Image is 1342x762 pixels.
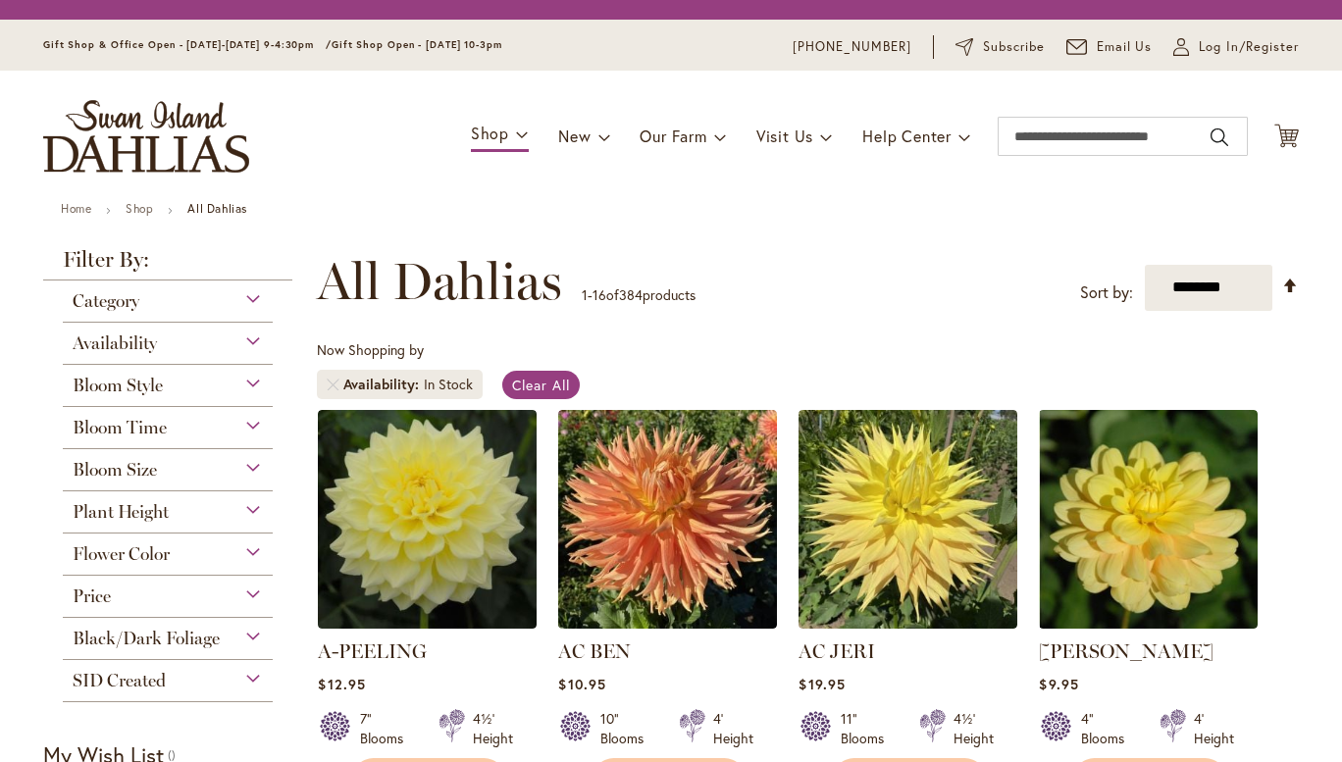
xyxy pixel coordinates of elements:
[756,126,813,146] span: Visit Us
[318,639,427,663] a: A-PEELING
[1039,410,1258,629] img: AHOY MATEY
[1199,37,1299,57] span: Log In/Register
[43,249,292,280] strong: Filter By:
[1194,709,1234,748] div: 4' Height
[424,375,473,394] div: In Stock
[955,37,1045,57] a: Subscribe
[318,410,537,629] img: A-Peeling
[512,376,570,394] span: Clear All
[332,38,502,51] span: Gift Shop Open - [DATE] 10-3pm
[502,371,580,399] a: Clear All
[73,585,111,607] span: Price
[799,410,1017,629] img: AC Jeri
[43,100,249,173] a: store logo
[862,126,952,146] span: Help Center
[73,417,167,438] span: Bloom Time
[558,410,777,629] img: AC BEN
[600,709,655,748] div: 10" Blooms
[73,332,157,354] span: Availability
[582,279,696,311] p: - of products
[799,614,1017,633] a: AC Jeri
[1081,709,1136,748] div: 4" Blooms
[558,639,631,663] a: AC BEN
[1211,122,1228,153] button: Search
[473,709,513,748] div: 4½' Height
[619,285,643,304] span: 384
[713,709,753,748] div: 4' Height
[317,340,424,359] span: Now Shopping by
[318,614,537,633] a: A-Peeling
[73,501,169,523] span: Plant Height
[1039,614,1258,633] a: AHOY MATEY
[317,252,562,311] span: All Dahlias
[73,543,170,565] span: Flower Color
[593,285,606,304] span: 16
[61,201,91,216] a: Home
[187,201,247,216] strong: All Dahlias
[793,37,911,57] a: [PHONE_NUMBER]
[73,628,220,649] span: Black/Dark Foliage
[558,614,777,633] a: AC BEN
[799,639,875,663] a: AC JERI
[558,675,605,693] span: $10.95
[954,709,994,748] div: 4½' Height
[73,290,139,312] span: Category
[640,126,706,146] span: Our Farm
[558,126,591,146] span: New
[73,459,157,481] span: Bloom Size
[327,379,338,390] a: Remove Availability In Stock
[1039,639,1213,663] a: [PERSON_NAME]
[799,675,845,693] span: $19.95
[1066,37,1153,57] a: Email Us
[360,709,415,748] div: 7" Blooms
[73,670,166,691] span: SID Created
[471,123,509,143] span: Shop
[841,709,896,748] div: 11" Blooms
[1039,675,1078,693] span: $9.95
[73,375,163,396] span: Bloom Style
[343,375,424,394] span: Availability
[1173,37,1299,57] a: Log In/Register
[318,675,365,693] span: $12.95
[582,285,588,304] span: 1
[1097,37,1153,57] span: Email Us
[983,37,1045,57] span: Subscribe
[43,38,332,51] span: Gift Shop & Office Open - [DATE]-[DATE] 9-4:30pm /
[1080,275,1133,311] label: Sort by:
[126,201,153,216] a: Shop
